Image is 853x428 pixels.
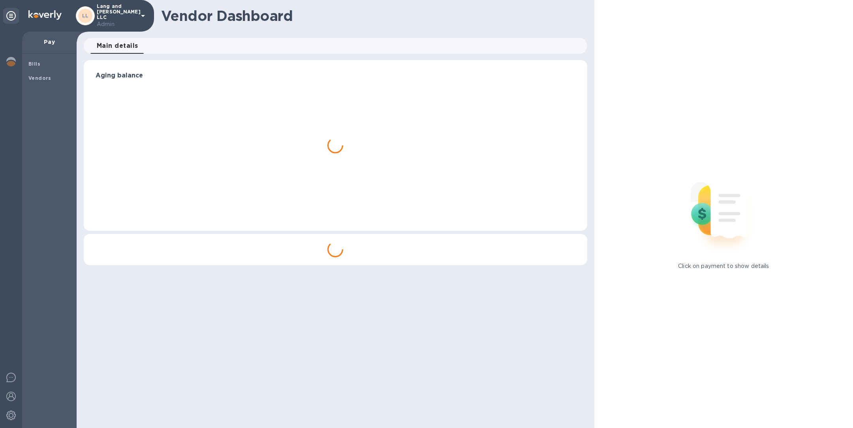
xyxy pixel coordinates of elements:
span: Main details [97,40,138,51]
p: Pay [28,38,70,46]
b: Vendors [28,75,51,81]
h1: Vendor Dashboard [161,8,582,24]
div: Unpin categories [3,8,19,24]
img: Logo [28,10,62,20]
h3: Aging balance [96,72,575,79]
b: Bills [28,61,40,67]
p: Admin [97,20,136,28]
b: LL [82,13,89,19]
p: Click on payment to show details [678,262,769,270]
p: Lang and [PERSON_NAME] LLC [97,4,136,28]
